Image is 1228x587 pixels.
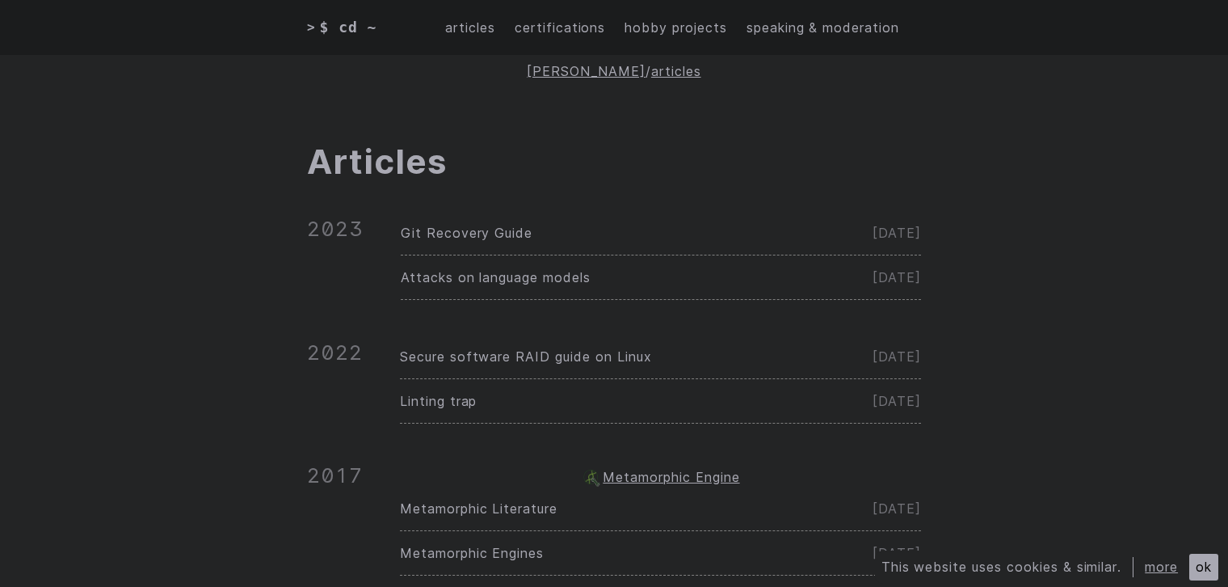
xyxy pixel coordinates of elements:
h1: Articles [307,136,921,188]
a: articles [445,18,495,38]
span: Metamorphic Literature [400,500,557,517]
span: Attacks on language models [401,269,591,285]
div: 2023 [307,211,364,310]
img: An icon depicting a DNA strand intertwined with a gear symbol, representing genetic mutations. [581,467,600,487]
span: Linting trap [400,393,477,409]
span: > [307,18,316,38]
span: Git Recovery Guide [401,225,532,241]
a: Attacks on language models [DATE] [401,255,921,299]
span: [DATE] [873,225,921,241]
a: more [1145,559,1178,575]
span: [DATE] [873,545,921,561]
span: [DATE] [873,393,921,409]
a: > $ cd ~ [307,16,389,39]
a: Git Recovery Guide [DATE] [401,211,921,255]
a: certifications [515,18,605,38]
span: [DATE] [873,269,921,285]
a: hobby projects [625,18,726,38]
span: Metamorphic Engines [400,545,544,561]
a: Linting trap [DATE] [400,379,921,423]
a: articles [651,63,701,79]
span: Secure software RAID guide on Linux [400,348,652,365]
div: 2017 [307,458,363,576]
a: Metamorphic Literature [DATE] [400,487,921,530]
a: Metamorphic Engine [603,469,739,485]
div: ok [1189,554,1218,581]
span: [DATE] [873,348,921,365]
div: This website uses cookies & similar. [881,557,1134,577]
span: $ cd ~ [320,16,377,39]
span: [DATE] [873,500,921,517]
a: [PERSON_NAME] [527,63,645,79]
a: speaking & moderation [746,18,899,38]
a: Metamorphic Engines [DATE] [400,531,921,575]
div: 2022 [307,335,363,433]
a: Secure software RAID guide on Linux [DATE] [400,335,921,378]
